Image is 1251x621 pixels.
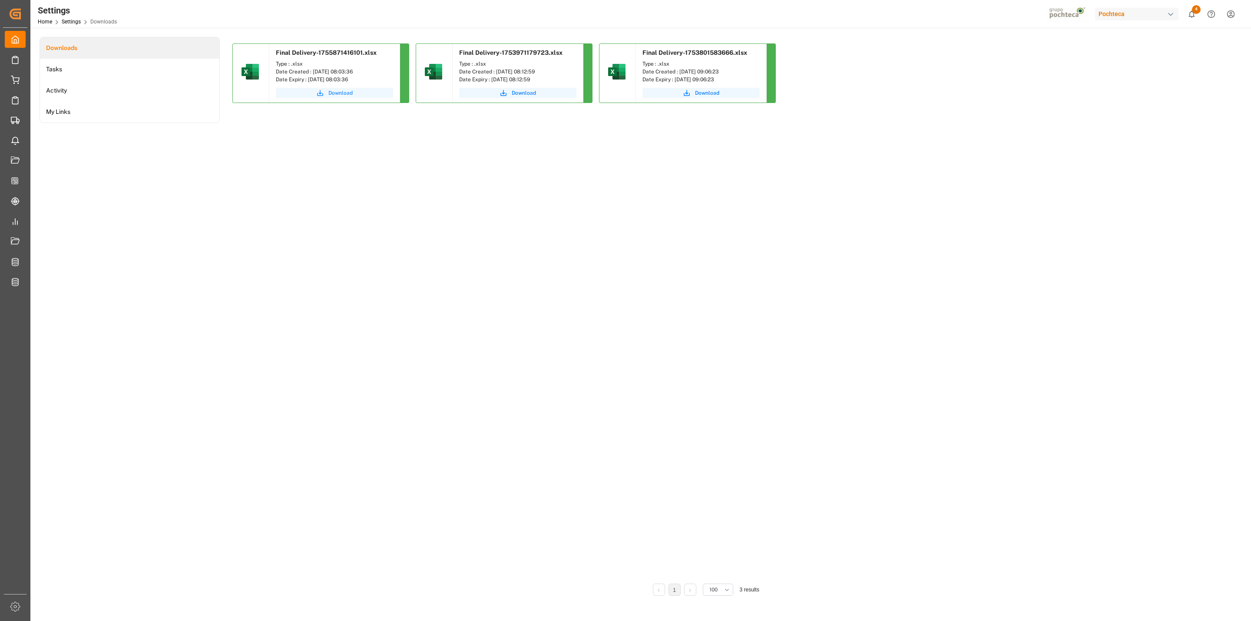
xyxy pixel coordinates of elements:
[642,49,747,56] span: Final Delivery-1753801583666.xlsx
[328,89,353,97] span: Download
[38,19,52,25] a: Home
[1095,6,1182,22] button: Pochteca
[1095,8,1178,20] div: Pochteca
[276,60,393,68] div: Type : .xlsx
[703,584,733,596] button: open menu
[276,49,377,56] span: Final Delivery-1755871416101.xlsx
[642,60,760,68] div: Type : .xlsx
[1182,4,1201,24] button: show 4 new notifications
[276,68,393,76] div: Date Created : [DATE] 08:03:36
[459,88,576,98] button: Download
[1046,7,1089,22] img: pochtecaImg.jpg_1689854062.jpg
[642,88,760,98] button: Download
[38,4,117,17] div: Settings
[40,101,219,123] a: My Links
[40,37,219,59] a: Downloads
[459,68,576,76] div: Date Created : [DATE] 08:12:59
[606,61,627,82] img: microsoft-excel-2019--v1.png
[459,49,563,56] span: Final Delivery-1753971179723.xlsx
[276,88,393,98] button: Download
[1192,5,1201,14] span: 4
[512,89,536,97] span: Download
[459,60,576,68] div: Type : .xlsx
[673,587,676,593] a: 1
[62,19,81,25] a: Settings
[695,89,719,97] span: Download
[684,584,696,596] li: Next Page
[423,61,444,82] img: microsoft-excel-2019--v1.png
[653,584,665,596] li: Previous Page
[669,584,681,596] li: 1
[40,80,219,101] a: Activity
[459,76,576,83] div: Date Expiry : [DATE] 08:12:59
[40,59,219,80] a: Tasks
[276,76,393,83] div: Date Expiry : [DATE] 08:03:36
[642,68,760,76] div: Date Created : [DATE] 09:06:23
[240,61,261,82] img: microsoft-excel-2019--v1.png
[740,587,759,593] span: 3 results
[709,586,718,594] span: 100
[1201,4,1221,24] button: Help Center
[642,76,760,83] div: Date Expiry : [DATE] 09:06:23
